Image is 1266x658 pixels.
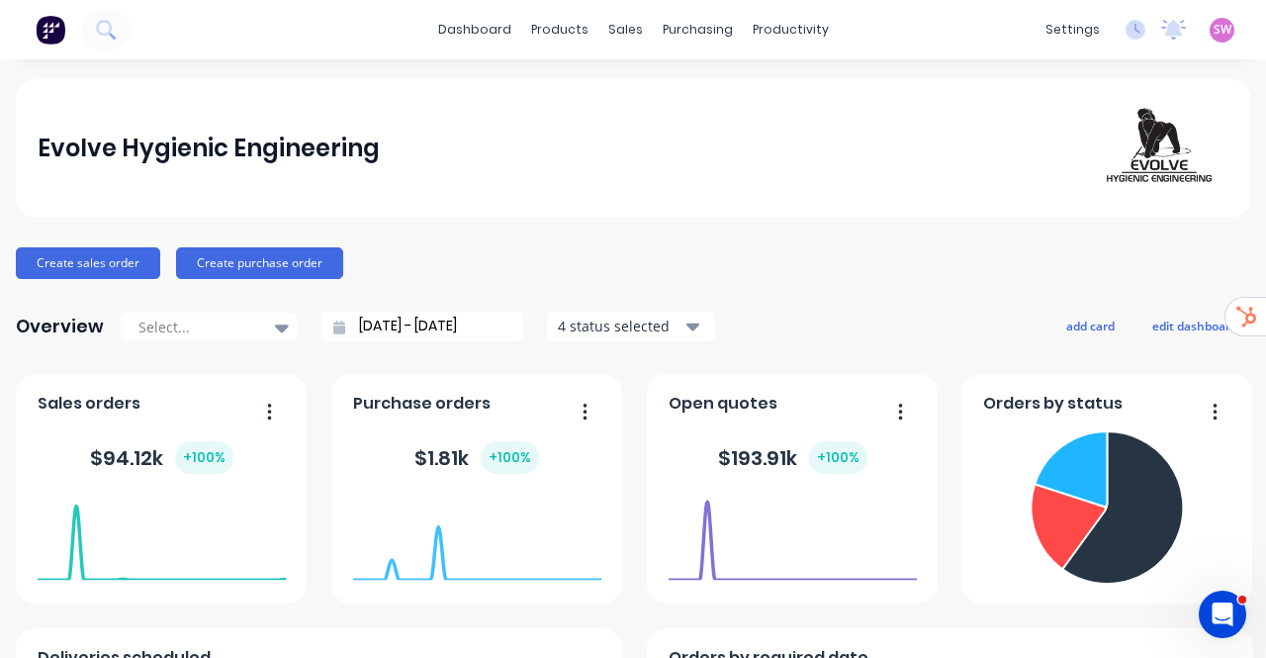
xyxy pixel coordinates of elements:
div: $ 193.91k [718,441,867,474]
button: add card [1053,313,1128,338]
button: Create purchase order [176,247,343,279]
button: 4 status selected [547,312,715,341]
span: Open quotes [669,392,777,416]
span: Orders by status [983,392,1123,416]
iframe: Intercom live chat [1199,591,1246,638]
div: Evolve Hygienic Engineering [38,129,380,168]
span: Sales orders [38,392,140,416]
div: Overview [16,307,104,346]
div: + 100 % [175,441,233,474]
div: settings [1036,15,1110,45]
div: products [521,15,598,45]
div: $ 1.81k [414,441,539,474]
div: productivity [743,15,839,45]
div: $ 94.12k [90,441,233,474]
button: Create sales order [16,247,160,279]
div: 4 status selected [558,316,682,336]
a: dashboard [428,15,521,45]
button: edit dashboard [1139,313,1250,338]
div: + 100 % [481,441,539,474]
div: sales [598,15,653,45]
img: Evolve Hygienic Engineering [1090,101,1228,197]
span: SW [1214,21,1231,39]
span: Purchase orders [353,392,491,416]
img: Factory [36,15,65,45]
div: + 100 % [809,441,867,474]
div: purchasing [653,15,743,45]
